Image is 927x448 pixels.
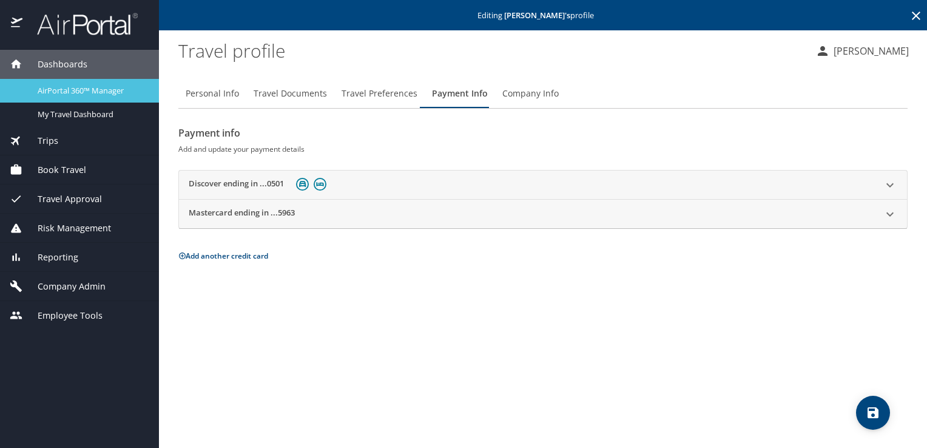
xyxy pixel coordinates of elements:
[38,85,144,97] span: AirPortal 360™ Manager
[24,12,138,36] img: airportal-logo.png
[254,86,327,101] span: Travel Documents
[22,58,87,71] span: Dashboards
[296,178,309,191] img: car
[189,207,295,222] h2: Mastercard ending in ...5963
[504,10,570,21] strong: [PERSON_NAME] 's
[811,40,914,62] button: [PERSON_NAME]
[342,86,417,101] span: Travel Preferences
[22,309,103,322] span: Employee Tools
[22,163,86,177] span: Book Travel
[830,44,909,58] p: [PERSON_NAME]
[22,280,106,293] span: Company Admin
[432,86,488,101] span: Payment Info
[38,109,144,120] span: My Travel Dashboard
[502,86,559,101] span: Company Info
[22,222,111,235] span: Risk Management
[178,143,908,155] h6: Add and update your payment details
[178,251,268,261] button: Add another credit card
[163,12,923,19] p: Editing profile
[179,171,907,200] div: Discover ending in ...0501
[179,200,907,229] div: Mastercard ending in ...5963
[22,251,78,264] span: Reporting
[178,32,806,69] h1: Travel profile
[178,79,908,108] div: Profile
[189,178,284,192] h2: Discover ending in ...0501
[856,396,890,430] button: save
[178,123,908,143] h2: Payment info
[22,134,58,148] span: Trips
[186,86,239,101] span: Personal Info
[22,192,102,206] span: Travel Approval
[11,12,24,36] img: icon-airportal.png
[314,178,326,191] img: hotel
